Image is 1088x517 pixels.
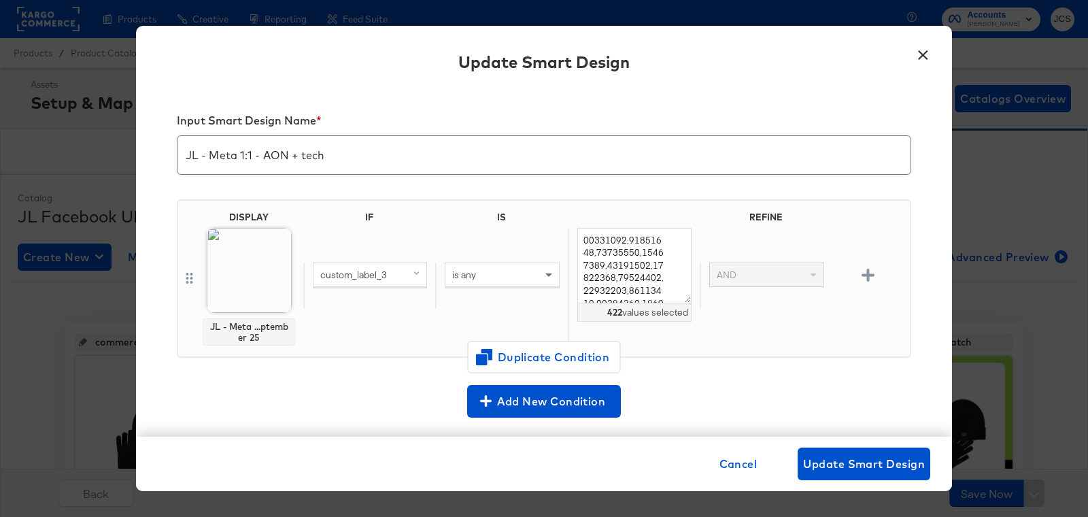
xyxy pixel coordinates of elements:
span: Duplicate Condition [478,348,610,367]
div: Input Smart Design Name [177,114,911,133]
span: Add New Condition [473,392,615,411]
span: custom_label_3 [320,269,387,281]
div: values selected [577,303,692,322]
div: IS [435,212,567,228]
div: 422 [607,306,622,319]
div: JL - Meta ...ptember 25 [209,321,289,343]
button: Update Smart Design [798,448,930,480]
button: Add New Condition [467,385,621,418]
div: REFINE [700,212,832,228]
div: Update Smart Design [458,50,630,73]
button: Cancel [714,448,763,480]
img: fl_layer_apply%2Cg_n [207,228,292,313]
input: My smart design [177,131,911,169]
span: Update Smart Design [803,454,925,473]
textarea: 00331092,91851648,73735550,15467389,43191502,17822368,79524402,22932203,86113410,00384360,1869446... [577,228,692,303]
button: Duplicate Condition [467,341,621,373]
button: × [911,39,935,64]
span: is any [452,269,476,281]
div: IF [303,212,435,228]
div: DISPLAY [229,212,269,222]
span: Cancel [719,454,758,473]
span: AND [717,269,736,281]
